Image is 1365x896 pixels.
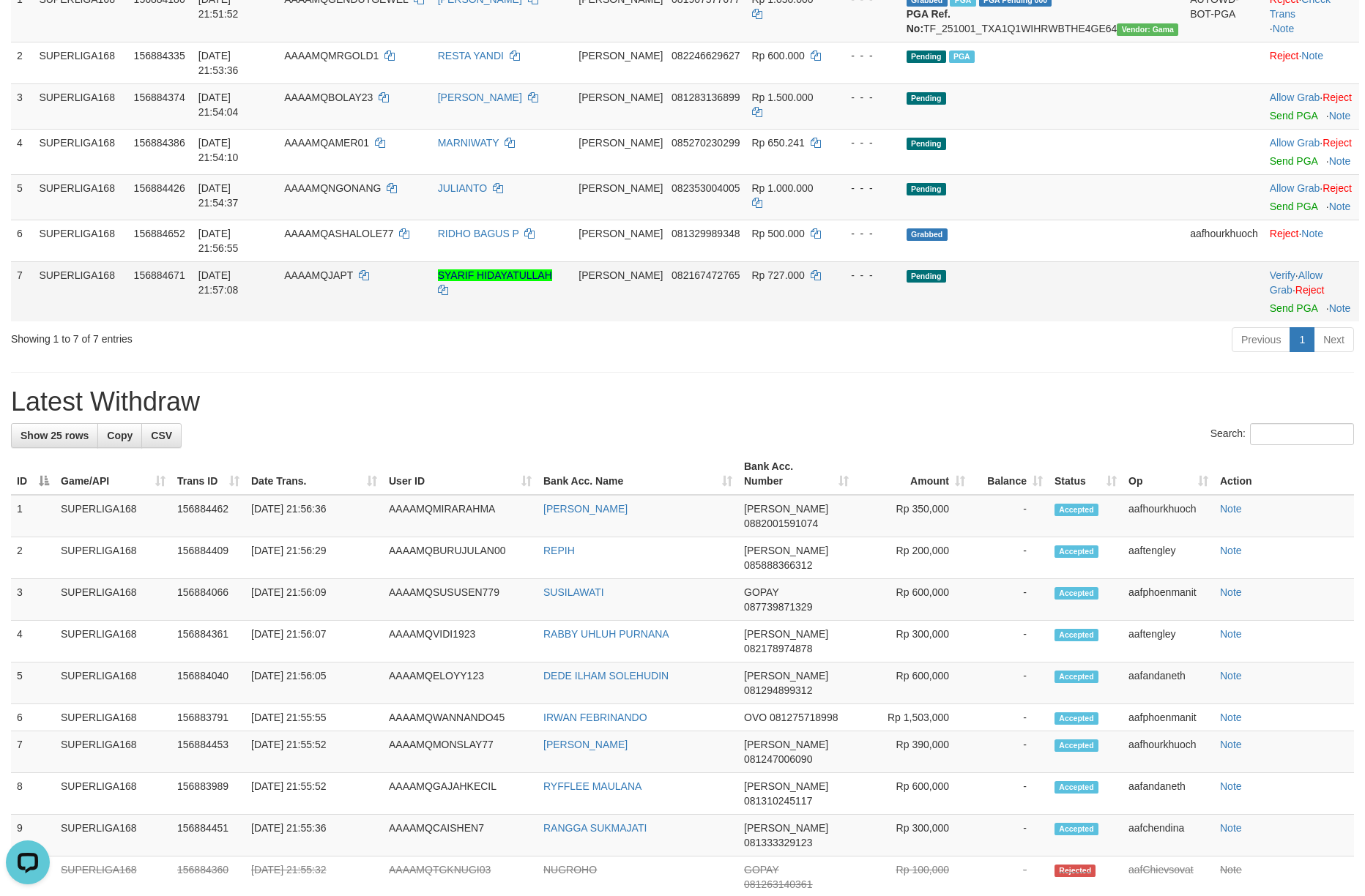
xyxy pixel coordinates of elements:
[744,545,828,556] span: [PERSON_NAME]
[245,495,383,537] td: [DATE] 21:56:36
[171,495,245,537] td: 156884462
[744,503,828,515] span: [PERSON_NAME]
[1123,731,1214,773] td: aafhourkhuoch
[1210,423,1354,445] label: Search:
[538,453,738,495] th: Bank Acc. Name: activate to sort column ascending
[1264,129,1359,174] td: ·
[971,537,1049,579] td: -
[1117,23,1178,36] span: Vendor URL: https://trx31.1velocity.biz
[1270,50,1299,61] a: Reject
[744,878,812,890] span: Copy 081263140361 to clipboard
[744,586,778,598] span: GOPAY
[672,182,740,194] span: Copy 082353004005 to clipboard
[11,83,33,129] td: 3
[838,48,895,63] div: - - -
[752,182,814,194] span: Rp 1.000.000
[1055,545,1098,558] span: Accepted
[744,643,812,654] span: Copy 082178974878 to clipboard
[971,662,1049,704] td: -
[141,423,182,448] a: CSV
[855,704,971,731] td: Rp 1,503,000
[151,430,172,441] span: CSV
[438,269,552,281] a: SYARIF HIDAYATULLAH
[11,220,33,261] td: 6
[1264,174,1359,220] td: ·
[1055,629,1098,641] span: Accepted
[11,326,558,346] div: Showing 1 to 7 of 7 entries
[1220,628,1242,640] a: Note
[838,226,895,241] div: - - -
[1270,182,1320,194] a: Allow Grab
[383,773,538,815] td: AAAAMQGAJAHKECIL
[744,822,828,834] span: [PERSON_NAME]
[1123,537,1214,579] td: aaftengley
[1270,269,1323,296] a: Allow Grab
[1323,137,1352,149] a: Reject
[752,50,805,61] span: Rp 600.000
[1184,220,1264,261] td: aafhourkhuoch
[1055,823,1098,835] span: Accepted
[171,453,245,495] th: Trans ID: activate to sort column ascending
[55,495,171,537] td: SUPERLIGA168
[11,129,33,174] td: 4
[744,684,812,696] span: Copy 081294899312 to clipboard
[855,815,971,856] td: Rp 300,000
[1214,453,1354,495] th: Action
[438,228,519,239] a: RIDHO BAGUS P
[198,137,239,163] span: [DATE] 21:54:10
[171,537,245,579] td: 156884409
[245,731,383,773] td: [DATE] 21:55:52
[1270,269,1323,296] span: ·
[245,621,383,662] td: [DATE] 21:56:07
[543,545,575,556] a: REPIH
[744,518,818,529] span: Copy 0882001591074 to clipboard
[55,731,171,773] td: SUPERLIGA168
[171,662,245,704] td: 156884040
[672,228,740,239] span: Copy 081329989348 to clipboard
[1270,269,1295,281] a: Verify
[1123,815,1214,856] td: aafchendina
[284,137,369,149] span: AAAAMQAMER01
[579,182,663,194] span: [PERSON_NAME]
[1323,182,1352,194] a: Reject
[855,621,971,662] td: Rp 300,000
[1270,201,1317,212] a: Send PGA
[579,269,663,281] span: [PERSON_NAME]
[744,670,828,682] span: [PERSON_NAME]
[1220,864,1242,876] a: Note
[1323,92,1352,103] a: Reject
[770,712,838,723] span: Copy 081275718998 to clipboard
[55,621,171,662] td: SUPERLIGA168
[744,559,812,571] span: Copy 085888366312 to clipboard
[579,92,663,103] span: [PERSON_NAME]
[383,704,538,731] td: AAAAMQWANNANDO45
[55,704,171,731] td: SUPERLIGA168
[1270,228,1299,239] a: Reject
[383,495,538,537] td: AAAAMQMIRARAHMA
[134,92,185,103] span: 156884374
[245,704,383,731] td: [DATE] 21:55:55
[1273,23,1295,34] a: Note
[55,579,171,621] td: SUPERLIGA168
[1329,110,1351,122] a: Note
[1301,228,1323,239] a: Note
[55,815,171,856] td: SUPERLIGA168
[579,50,663,61] span: [PERSON_NAME]
[284,269,353,281] span: AAAAMQJAPT
[438,182,487,194] a: JULIANTO
[1220,739,1242,750] a: Note
[971,495,1049,537] td: -
[11,453,55,495] th: ID: activate to sort column descending
[744,739,828,750] span: [PERSON_NAME]
[744,712,767,723] span: OVO
[855,579,971,621] td: Rp 600,000
[11,704,55,731] td: 6
[907,92,946,105] span: Pending
[11,579,55,621] td: 3
[744,795,812,807] span: Copy 081310245117 to clipboard
[438,50,504,61] a: RESTA YANDI
[198,50,239,76] span: [DATE] 21:53:36
[672,92,740,103] span: Copy 081283136899 to clipboard
[11,815,55,856] td: 9
[6,6,50,50] button: Open LiveChat chat widget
